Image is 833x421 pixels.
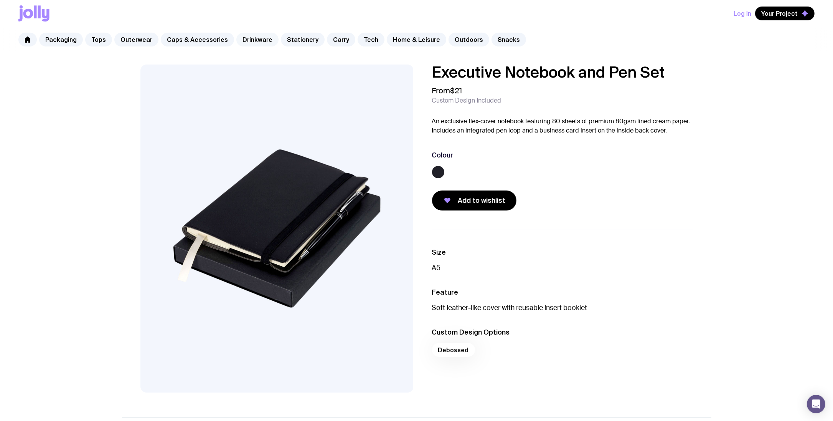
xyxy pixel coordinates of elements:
[432,151,454,160] h3: Colour
[85,33,112,46] a: Tops
[458,196,506,205] span: Add to wishlist
[432,263,693,272] p: A5
[39,33,83,46] a: Packaging
[432,191,516,210] button: Add to wishlist
[432,248,693,257] h3: Size
[755,7,815,20] button: Your Project
[387,33,446,46] a: Home & Leisure
[327,33,355,46] a: Carry
[807,395,825,413] div: Open Intercom Messenger
[432,303,693,312] p: Soft leather-like cover with reusable insert booklet
[432,328,693,337] h3: Custom Design Options
[449,33,489,46] a: Outdoors
[432,97,501,104] span: Custom Design Included
[432,65,693,80] h1: Executive Notebook and Pen Set
[432,117,693,135] p: An exclusive flex-cover notebook featuring 80 sheets of premium 80gsm lined cream paper. Includes...
[432,288,693,297] h3: Feature
[492,33,526,46] a: Snacks
[161,33,234,46] a: Caps & Accessories
[432,86,462,95] span: From
[358,33,384,46] a: Tech
[734,7,751,20] button: Log In
[281,33,325,46] a: Stationery
[236,33,279,46] a: Drinkware
[761,10,798,17] span: Your Project
[450,86,462,96] span: $21
[114,33,158,46] a: Outerwear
